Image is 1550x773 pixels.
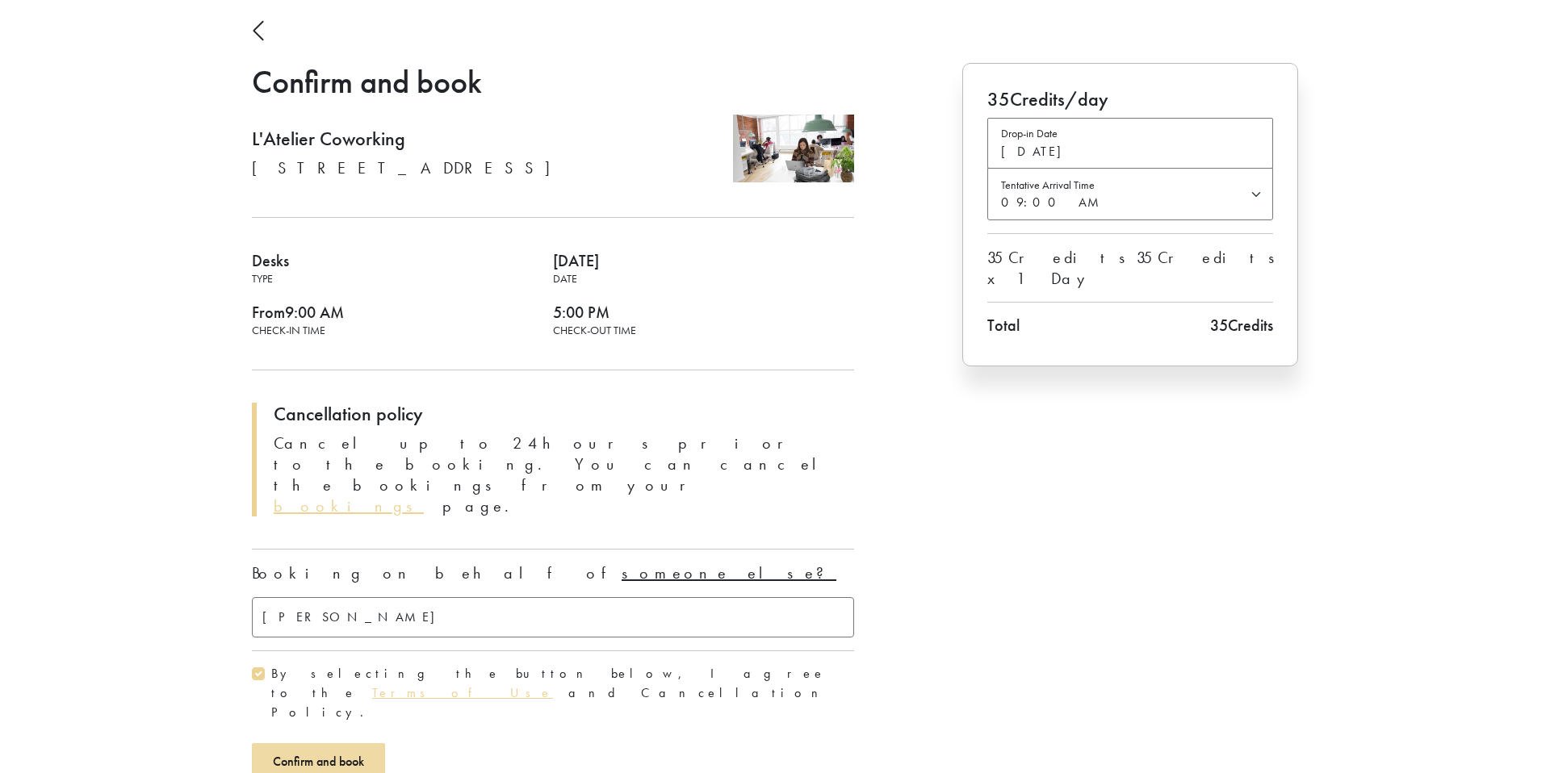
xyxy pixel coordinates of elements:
[252,302,553,323] span: From 9:00 AM
[252,562,836,583] p: Booking on behalf of
[1001,125,1259,142] small: Drop-in Date
[553,323,854,337] span: Check-out time
[252,157,563,178] p: [STREET_ADDRESS]
[274,403,854,426] h4: Cancellation policy
[622,562,836,583] u: someone else?
[372,684,553,701] a: Terms of Use
[252,127,563,151] h4: L'Atelier Coworking
[274,432,854,516] p: Cancel up to 24 hours prior to the booking. You can cancel the bookings from your page.
[252,667,265,680] input: consent
[1137,247,1286,289] span: 35 Credits
[1210,315,1273,335] span: 35 Credits
[987,118,1273,169] button: Drop-in Date[DATE]
[252,250,553,271] span: Desks
[987,315,1020,335] span: Total
[274,495,424,516] a: bookings
[553,302,854,323] span: 5:00 PM
[252,597,854,637] input: Please enter the name of the other person
[273,753,364,770] span: Confirm and book
[252,271,553,286] span: Type
[553,250,854,271] span: [DATE]
[252,323,553,337] span: Check-in time
[553,271,854,286] span: Date
[987,88,1273,111] h4: 35 Credits/day
[252,63,854,102] h1: Confirm and book
[987,247,1137,289] span: 35 Credits x 1 Day
[271,664,854,722] label: consent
